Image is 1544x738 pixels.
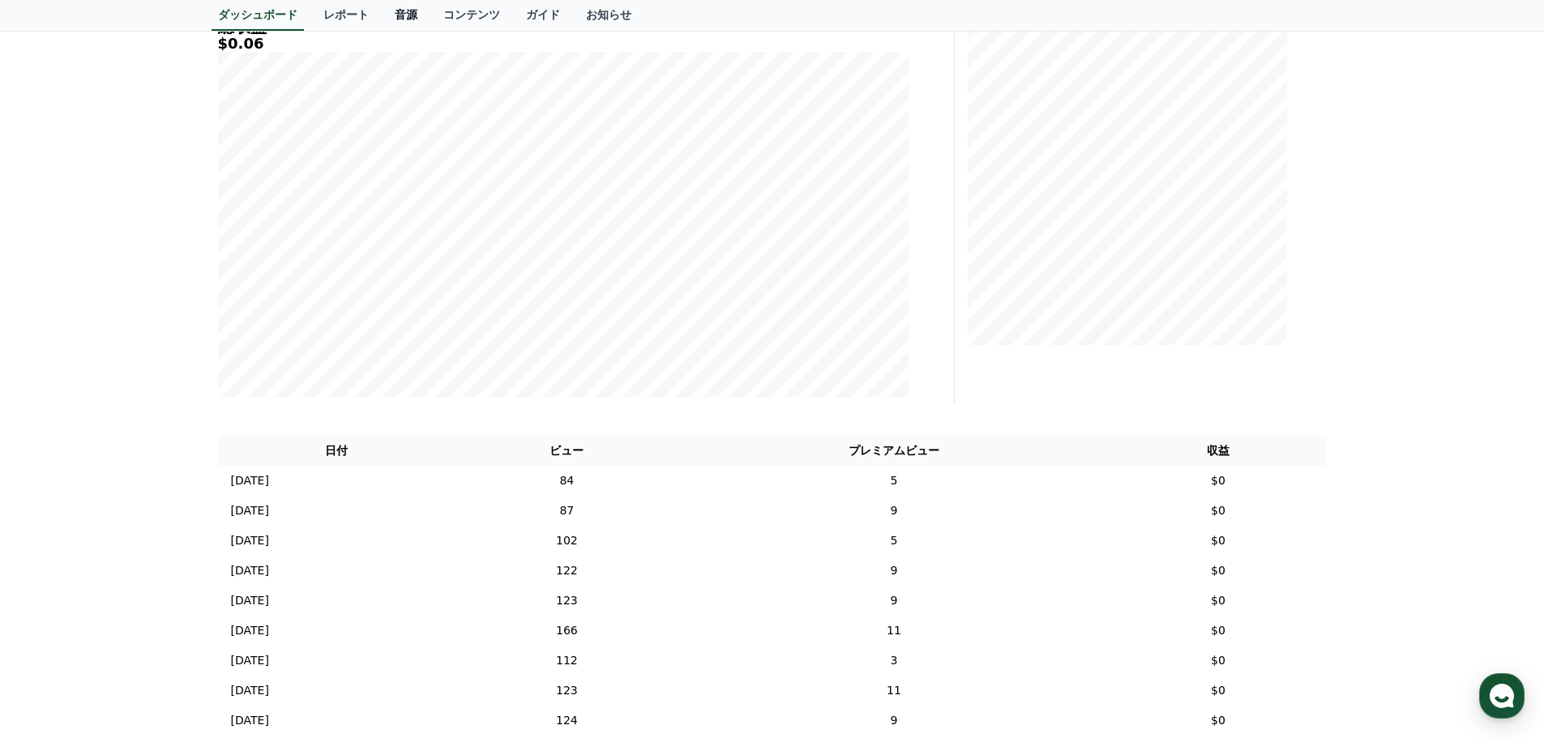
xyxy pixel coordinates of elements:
[231,502,269,519] p: [DATE]
[250,538,270,551] span: 設定
[678,556,1110,586] td: 9
[1110,526,1327,556] td: $0
[678,466,1110,496] td: 5
[209,514,311,554] a: 設定
[231,472,269,489] p: [DATE]
[1110,556,1327,586] td: $0
[456,436,678,466] th: ビュー
[231,532,269,549] p: [DATE]
[139,539,177,552] span: チャット
[1110,646,1327,676] td: $0
[1110,436,1327,466] th: 収益
[678,496,1110,526] td: 9
[231,592,269,609] p: [DATE]
[107,514,209,554] a: チャット
[218,436,456,466] th: 日付
[231,712,269,729] p: [DATE]
[456,556,678,586] td: 122
[678,646,1110,676] td: 3
[456,466,678,496] td: 84
[1110,676,1327,706] td: $0
[1110,706,1327,736] td: $0
[678,676,1110,706] td: 11
[1110,496,1327,526] td: $0
[456,586,678,616] td: 123
[5,514,107,554] a: ホーム
[231,622,269,639] p: [DATE]
[1110,466,1327,496] td: $0
[231,652,269,669] p: [DATE]
[456,526,678,556] td: 102
[678,706,1110,736] td: 9
[1110,616,1327,646] td: $0
[456,616,678,646] td: 166
[456,706,678,736] td: 124
[218,36,909,52] h5: $0.06
[678,616,1110,646] td: 11
[678,526,1110,556] td: 5
[456,496,678,526] td: 87
[678,436,1110,466] th: プレミアムビュー
[41,538,71,551] span: ホーム
[678,586,1110,616] td: 9
[456,676,678,706] td: 123
[231,682,269,699] p: [DATE]
[231,562,269,579] p: [DATE]
[456,646,678,676] td: 112
[1110,586,1327,616] td: $0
